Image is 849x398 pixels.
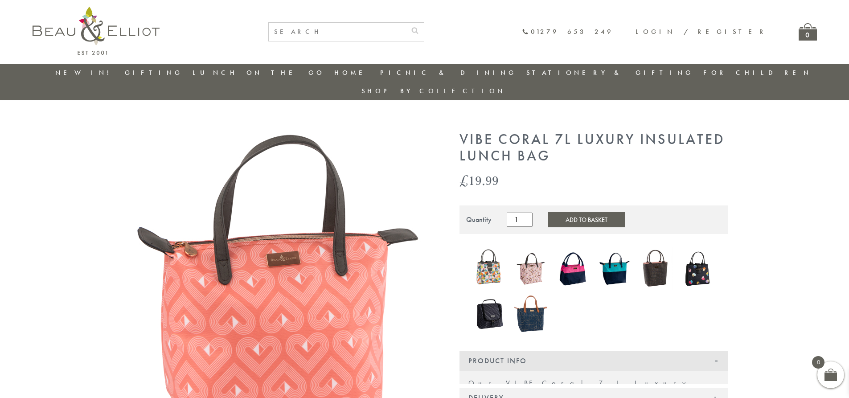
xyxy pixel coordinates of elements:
[598,247,631,290] img: Colour Block Luxury Insulated Lunch Bag
[33,7,160,55] img: logo
[459,131,728,164] h1: VIBE Coral 7L Luxury Insulated Lunch Bag
[473,247,506,290] img: Carnaby Bloom Insulated Lunch Handbag
[526,68,693,77] a: Stationery & Gifting
[334,68,370,77] a: Home
[548,212,625,227] button: Add to Basket
[681,249,714,288] img: Emily Heart Insulated Lunch Bag
[459,171,468,189] span: £
[193,68,324,77] a: Lunch On The Go
[703,68,812,77] a: For Children
[361,86,505,95] a: Shop by collection
[380,68,517,77] a: Picnic & Dining
[473,292,506,337] a: Manhattan Larger Lunch Bag
[799,23,817,41] a: 0
[681,249,714,290] a: Emily Heart Insulated Lunch Bag
[812,356,824,369] span: 0
[459,351,728,371] div: Product Info
[640,247,673,290] img: Dove Insulated Lunch Bag
[507,213,533,227] input: Product quantity
[636,27,767,36] a: Login / Register
[514,247,547,292] a: Boho Luxury Insulated Lunch Bag
[522,28,613,36] a: 01279 653 249
[556,247,589,290] img: Colour Block Insulated Lunch Bag
[640,247,673,292] a: Dove Insulated Lunch Bag
[514,292,547,336] img: Navy 7L Luxury Insulated Lunch Bag
[269,23,406,41] input: SEARCH
[473,292,506,335] img: Manhattan Larger Lunch Bag
[125,68,183,77] a: Gifting
[556,247,589,292] a: Colour Block Insulated Lunch Bag
[466,216,492,224] div: Quantity
[459,171,499,189] bdi: 19.99
[598,247,631,292] a: Colour Block Luxury Insulated Lunch Bag
[473,247,506,292] a: Carnaby Bloom Insulated Lunch Handbag
[55,68,115,77] a: New in!
[514,247,547,290] img: Boho Luxury Insulated Lunch Bag
[514,292,547,338] a: Navy 7L Luxury Insulated Lunch Bag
